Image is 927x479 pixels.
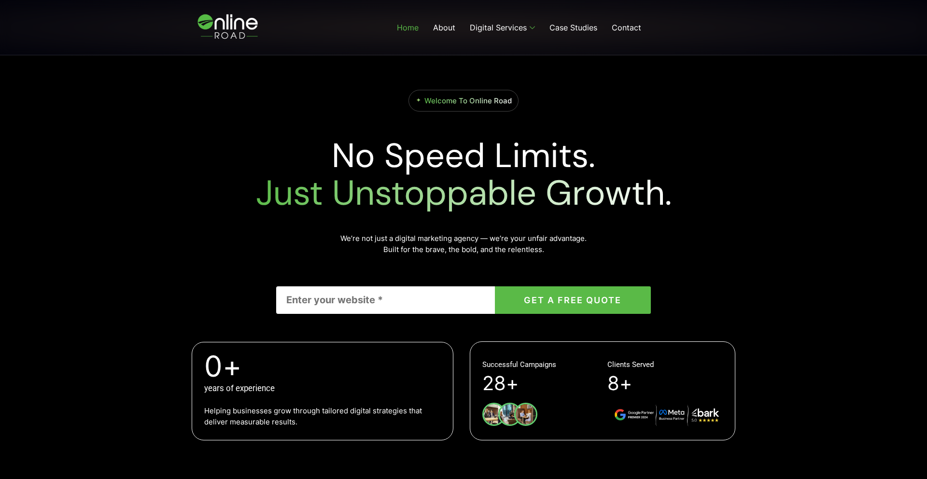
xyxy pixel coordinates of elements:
h2: No Speed Limits. [188,137,739,212]
a: Digital Services [463,8,542,47]
input: Enter your website * [276,286,494,314]
span: Just Unstoppable Growth. [256,170,672,215]
span: + [506,374,519,394]
form: Contact form [276,286,650,314]
p: Helping businesses grow through tailored digital strategies that deliver measurable results. [204,405,441,427]
a: Contact [604,8,648,47]
span: Welcome To Online Road [424,96,512,105]
span: + [223,352,441,380]
button: GET A FREE QUOTE [495,286,651,314]
span: 0 [204,352,223,380]
a: About [426,8,463,47]
p: Clients Served [607,359,654,370]
a: Case Studies [542,8,604,47]
a: Home [390,8,426,47]
p: We’re not just a digital marketing agency — we’re your unfair advantage. Built for the brave, the... [276,233,650,255]
span: 28 [482,374,506,394]
span: + [619,374,632,394]
span: 8 [607,374,619,394]
h5: years of experience [204,384,441,393]
p: Successful Campaigns [482,359,556,370]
